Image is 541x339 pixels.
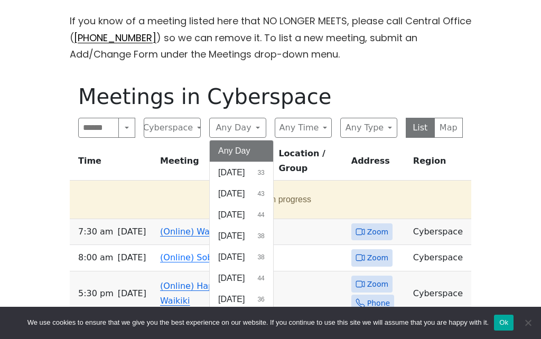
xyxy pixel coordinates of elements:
span: [DATE] [218,293,245,306]
span: [DATE] [218,209,245,221]
th: Meeting [156,146,274,181]
span: 8:00 AM [78,250,113,265]
th: Region [409,146,471,181]
button: [DATE]38 results [210,247,273,268]
span: No [523,317,533,328]
span: 44 results [257,274,264,283]
button: List [406,118,435,138]
span: 43 results [257,189,264,199]
span: [DATE] [117,250,146,265]
button: Any Type [340,118,397,138]
span: [DATE] [218,272,245,285]
div: Any Day [209,140,274,309]
button: Cyberspace [144,118,201,138]
th: Location / Group [274,146,347,181]
span: [DATE] [118,286,146,301]
button: Any Day [210,140,273,162]
span: 33 results [257,168,264,177]
td: Cyberspace [409,245,471,271]
h1: Meetings in Cyberspace [78,84,463,109]
button: Ok [494,315,514,331]
span: 7:30 AM [78,224,113,239]
span: [DATE] [218,230,245,242]
a: (Online) Happy Hour Waikiki [160,281,247,306]
span: 38 results [257,252,264,262]
button: [DATE]33 results [210,162,273,183]
button: Any Time [275,118,332,138]
button: 4 meetings in progress [74,185,463,214]
td: Cyberspace [409,219,471,246]
span: [DATE] [218,187,245,200]
span: Zoom [367,251,388,265]
td: Cyberspace [409,271,471,317]
span: [DATE] [117,224,146,239]
button: [DATE]36 results [210,289,273,310]
span: 5:30 PM [78,286,114,301]
th: Address [347,146,409,181]
a: [PHONE_NUMBER] [74,31,156,44]
span: We use cookies to ensure that we give you the best experience on our website. If you continue to ... [27,317,489,328]
span: Zoom [367,278,388,291]
button: Search [118,118,135,138]
button: Any Day [209,118,266,138]
p: If you know of a meeting listed here that NO LONGER MEETS, please call Central Office ( ) so we c... [70,13,471,63]
button: [DATE]38 results [210,225,273,247]
button: [DATE]44 results [210,268,273,289]
button: Map [434,118,463,138]
a: (Online) Wailanas Ghost [160,227,262,237]
span: Zoom [367,225,388,239]
input: Search [78,118,119,138]
span: 44 results [257,210,264,220]
span: Phone [367,297,390,310]
a: (Online) Sobriety Buzz [160,252,255,262]
button: [DATE]44 results [210,204,273,225]
span: 38 results [257,231,264,241]
button: [DATE]43 results [210,183,273,204]
span: [DATE] [218,251,245,263]
span: [DATE] [218,166,245,179]
span: 36 results [257,295,264,304]
th: Time [70,146,156,181]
